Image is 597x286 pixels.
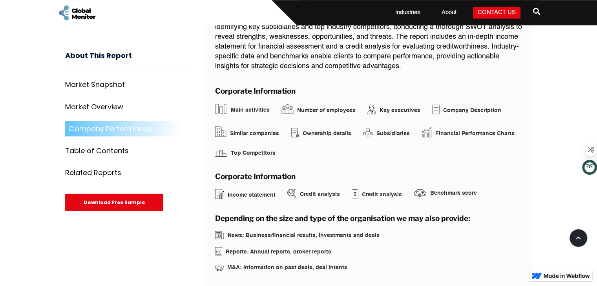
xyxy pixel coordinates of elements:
[437,9,461,16] a: About
[65,143,186,159] a: Table of Contents
[215,172,522,180] h3: Corporate Information
[435,129,515,137] div: Financial Performance Charts
[533,6,540,17] span: 
[362,190,402,198] div: Credit analysis
[297,106,356,114] div: Number of employees
[228,231,380,239] div: News: Business/financial results, investments and deals
[65,99,186,115] a: Market Overview
[226,248,331,255] div: Reports: Annual reports, broker reports
[443,106,501,114] div: Company Description
[215,214,522,222] h3: Depending on the size and type of the organisation we may also provide:
[376,129,410,137] div: Subsidiaries
[65,52,186,68] h3: About This Report
[65,103,123,111] div: Market Overview
[230,129,279,137] div: Similar companies
[391,9,425,16] a: Industries
[69,125,152,133] div: Company Performance
[65,77,186,93] a: Market Snapshot
[65,121,186,137] a: Company Performance
[65,194,163,211] div: Download Free Sample
[544,273,590,278] img: Made in Webflow
[57,4,97,22] a: home
[65,169,121,177] div: Related Reports
[215,87,522,95] h3: Corporate Information
[533,5,540,20] a: 
[430,189,477,197] div: Benchmark score
[228,191,276,199] div: Income statement
[227,263,347,271] div: M&A: Information on past deals, deal intents
[65,147,129,155] div: Table of Contents
[473,7,520,18] a: Contact Us
[65,81,125,89] div: Market Snapshot
[231,149,276,157] div: Top Competitors
[380,106,420,114] div: Key executives
[300,190,340,198] div: Credit analysis
[303,129,351,137] div: Ownership details
[231,106,270,114] div: Main activities
[65,165,186,181] a: Related Reports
